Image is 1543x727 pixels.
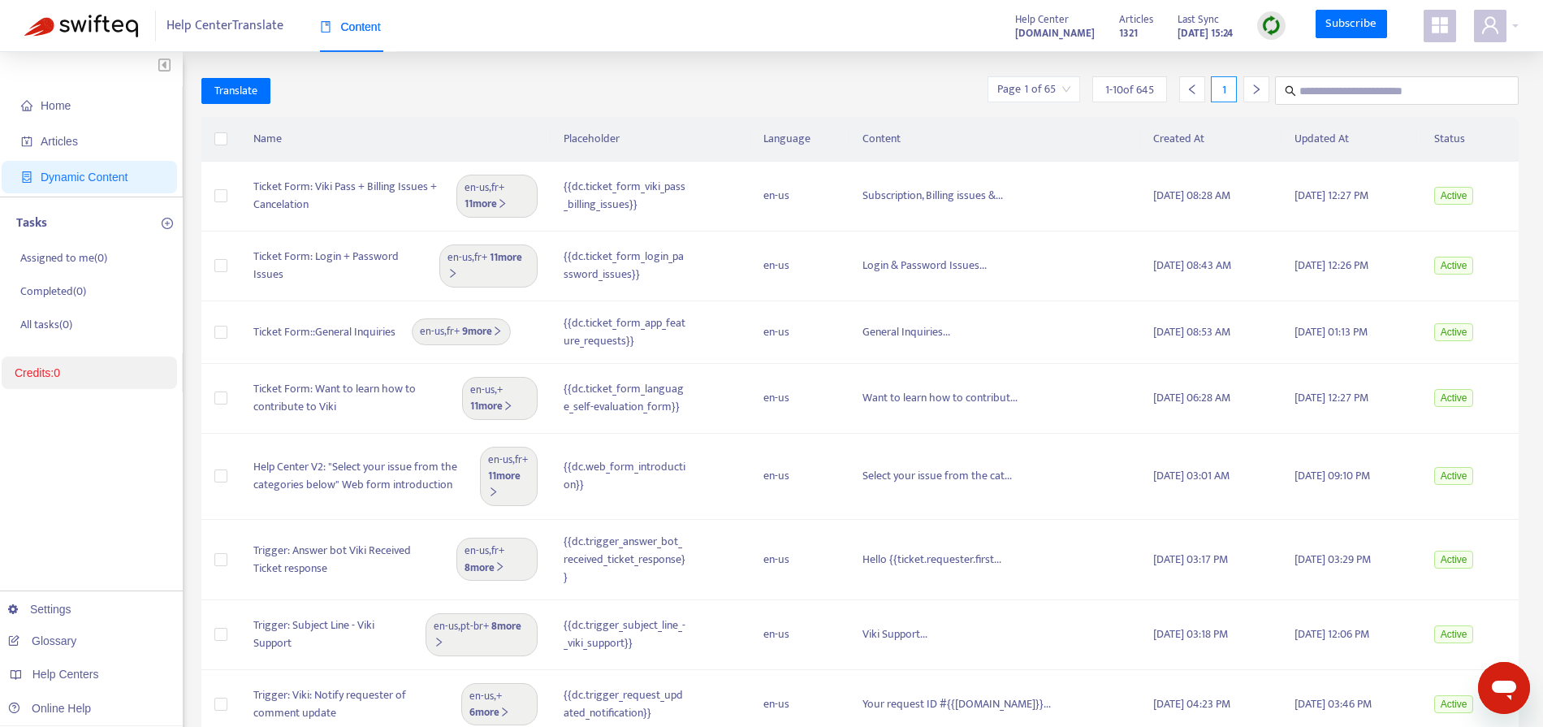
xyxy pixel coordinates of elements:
span: Ticket Form: Want to learn how to contribute to Viki [253,380,446,416]
span: appstore [1430,15,1450,35]
span: right [497,198,508,209]
span: Translate [214,82,257,100]
span: home [21,100,32,111]
td: [DATE] 08:53 AM [1140,301,1282,364]
span: Help Center V2: "Select your issue from the categories below" Web form introduction [253,458,464,494]
th: Name [240,117,551,162]
span: Active [1434,467,1474,485]
span: pt-br [460,617,483,635]
span: user [1480,15,1500,35]
span: Content [320,20,381,33]
span: book [320,21,331,32]
span: Active [1434,187,1474,205]
p: Tasks [16,214,47,233]
span: en-us [465,179,489,197]
p: Completed ( 0 ) [20,283,86,300]
td: [DATE] 01:13 PM [1282,301,1421,364]
td: en-us [750,232,849,301]
span: right [447,268,458,279]
span: en-us [465,542,489,560]
a: [DOMAIN_NAME] [1015,24,1095,42]
span: General Inquiries... [862,322,950,341]
a: Credits:0 [15,366,60,379]
span: Your request ID #{{[DOMAIN_NAME]}}... [862,695,1051,713]
span: Help Centers [32,668,99,681]
strong: 1321 [1119,24,1138,42]
td: [DATE] 06:28 AM [1140,364,1282,434]
th: Updated At [1282,117,1421,162]
div: 1 [1211,76,1237,102]
span: right [495,561,505,572]
b: 11 more [470,397,513,415]
span: right [1251,84,1262,95]
span: Active [1434,257,1474,275]
b: 9 more [460,322,503,340]
td: [DATE] 03:29 PM [1282,520,1421,600]
div: {{dc.trigger_request_updated_notification}} [564,686,685,722]
td: [DATE] 12:27 PM [1282,162,1421,232]
span: Help Center Translate [166,11,283,41]
span: Active [1434,551,1474,569]
th: Status [1421,117,1519,162]
img: Swifteq [24,15,138,37]
b: 11 more [488,467,521,501]
span: right [434,637,444,647]
span: container [21,171,32,183]
span: Want to learn how to contribut... [862,388,1018,407]
span: , + [434,618,529,651]
div: {{dc.trigger_answer_bot_received_ticket_response}} [564,533,685,586]
strong: [DATE] 15:24 [1178,24,1233,42]
p: Assigned to me ( 0 ) [20,249,107,266]
span: search [1285,85,1296,97]
span: Ticket Form: Login + Password Issues [253,248,424,283]
td: en-us [750,301,849,364]
img: sync.dc5367851b00ba804db3.png [1261,15,1282,36]
span: Login & Password Issues... [862,256,987,275]
th: Content [849,117,1140,162]
span: right [499,707,510,717]
span: , + [488,452,529,501]
div: {{dc.ticket_form_login_password_issues}} [564,248,685,283]
span: en-us [420,322,444,340]
a: Online Help [8,702,91,715]
span: , + [420,323,503,340]
td: [DATE] 12:06 PM [1282,600,1421,670]
span: en-us [434,617,458,635]
a: Settings [8,603,71,616]
span: , + [447,249,529,283]
div: {{dc.ticket_form_language_self-evaluation_form}} [564,380,685,416]
span: account-book [21,136,32,147]
span: Ticket Form: Viki Pass + Billing Issues + Cancelation [253,178,440,214]
span: , + [465,180,529,213]
span: Trigger: Subject Line - Viki Support [253,617,410,652]
td: [DATE] 12:26 PM [1282,232,1421,301]
td: en-us [750,162,849,232]
span: Help Center [1015,11,1069,28]
span: right [503,400,513,411]
span: fr [491,179,499,197]
span: fr [515,451,522,469]
th: Placeholder [551,117,751,162]
p: All tasks ( 0 ) [20,316,72,333]
a: Glossary [8,634,76,647]
span: en-us [470,381,495,399]
span: fr [491,542,499,560]
b: 8 more [434,617,521,651]
div: {{dc.trigger_subject_line_-_viki_support}} [564,617,685,652]
b: 11 more [465,195,508,213]
span: fr [474,249,482,266]
td: [DATE] 09:10 PM [1282,434,1421,520]
b: 8 more [465,559,505,577]
td: [DATE] 08:28 AM [1140,162,1282,232]
span: Trigger: Viki: Notify requester of comment update [253,686,445,722]
span: right [488,487,499,497]
span: , + [470,382,529,415]
td: [DATE] 12:27 PM [1282,364,1421,434]
span: Subscription, Billing issues &... [862,186,1003,205]
span: Ticket Form::General Inquiries [253,323,395,341]
span: Last Sync [1178,11,1219,28]
button: Translate [201,78,270,104]
td: en-us [750,364,849,434]
th: Language [750,117,849,162]
span: Active [1434,695,1474,713]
